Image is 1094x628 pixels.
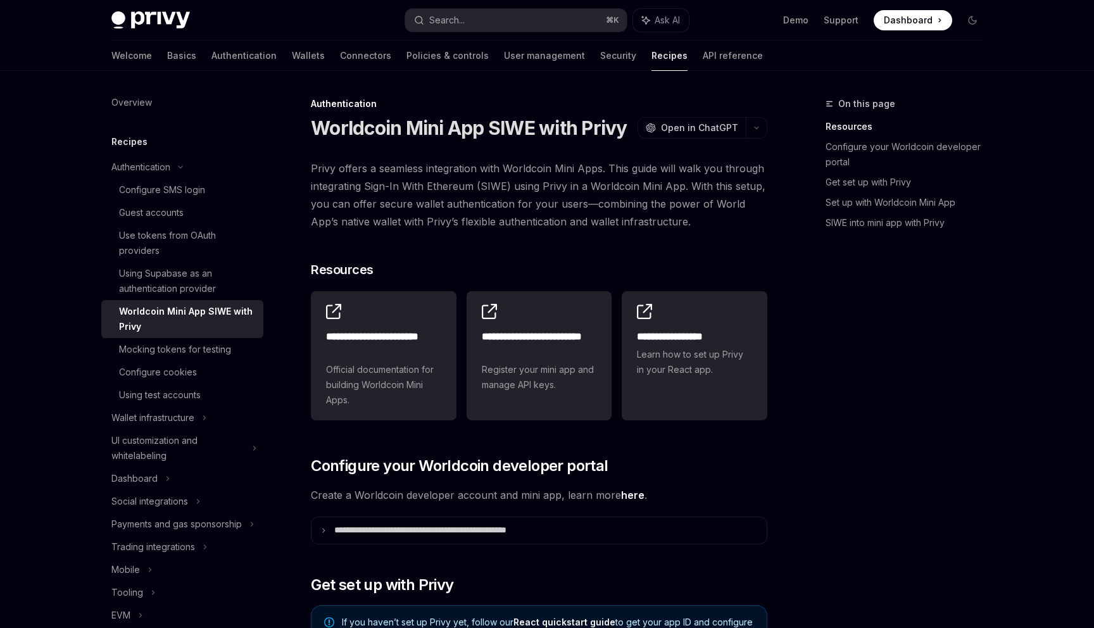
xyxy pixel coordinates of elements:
div: Trading integrations [111,539,195,555]
div: Worldcoin Mini App SIWE with Privy [119,304,256,334]
a: Demo [783,14,808,27]
a: Using test accounts [101,384,263,406]
button: Search...⌘K [405,9,627,32]
a: Configure your Worldcoin developer portal [826,137,993,172]
div: Mobile [111,562,140,577]
div: Guest accounts [119,205,184,220]
a: SIWE into mini app with Privy [826,213,993,233]
div: EVM [111,608,130,623]
a: Mocking tokens for testing [101,338,263,361]
div: Dashboard [111,471,158,486]
h5: Recipes [111,134,148,149]
div: Use tokens from OAuth providers [119,228,256,258]
a: Worldcoin Mini App SIWE with Privy [101,300,263,338]
div: Payments and gas sponsorship [111,517,242,532]
a: Security [600,41,636,71]
a: Set up with Worldcoin Mini App [826,192,993,213]
a: Overview [101,91,263,114]
button: Open in ChatGPT [638,117,746,139]
span: Configure your Worldcoin developer portal [311,456,608,476]
div: Configure SMS login [119,182,205,198]
a: React quickstart guide [513,617,615,628]
a: API reference [703,41,763,71]
h1: Worldcoin Mini App SIWE with Privy [311,116,627,139]
span: Dashboard [884,14,933,27]
a: Welcome [111,41,152,71]
div: Mocking tokens for testing [119,342,231,357]
button: Ask AI [633,9,689,32]
a: Using Supabase as an authentication provider [101,262,263,300]
span: ⌘ K [606,15,619,25]
span: Resources [311,261,374,279]
div: UI customization and whitelabeling [111,433,244,463]
span: Register your mini app and manage API keys. [482,362,597,392]
span: On this page [838,96,895,111]
img: dark logo [111,11,190,29]
div: Overview [111,95,152,110]
a: Guest accounts [101,201,263,224]
a: Recipes [651,41,688,71]
a: Authentication [211,41,277,71]
div: Using Supabase as an authentication provider [119,266,256,296]
a: Connectors [340,41,391,71]
a: Use tokens from OAuth providers [101,224,263,262]
a: Support [824,14,858,27]
a: Wallets [292,41,325,71]
a: Configure SMS login [101,179,263,201]
a: Configure cookies [101,361,263,384]
span: Get set up with Privy [311,575,453,595]
span: Privy offers a seamless integration with Worldcoin Mini Apps. This guide will walk you through in... [311,160,767,230]
span: Create a Worldcoin developer account and mini app, learn more . [311,486,767,504]
svg: Note [324,617,334,627]
a: Get set up with Privy [826,172,993,192]
span: Open in ChatGPT [661,122,738,134]
a: Resources [826,116,993,137]
div: Search... [429,13,465,28]
div: Authentication [111,160,170,175]
span: Learn how to set up Privy in your React app. [637,347,752,377]
a: Policies & controls [406,41,489,71]
div: Social integrations [111,494,188,509]
a: Dashboard [874,10,952,30]
div: Authentication [311,97,767,110]
a: here [621,489,644,502]
a: User management [504,41,585,71]
div: Tooling [111,585,143,600]
span: Ask AI [655,14,680,27]
a: Basics [167,41,196,71]
button: Toggle dark mode [962,10,983,30]
span: Official documentation for building Worldcoin Mini Apps. [326,362,441,408]
div: Wallet infrastructure [111,410,194,425]
div: Using test accounts [119,387,201,403]
div: Configure cookies [119,365,197,380]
